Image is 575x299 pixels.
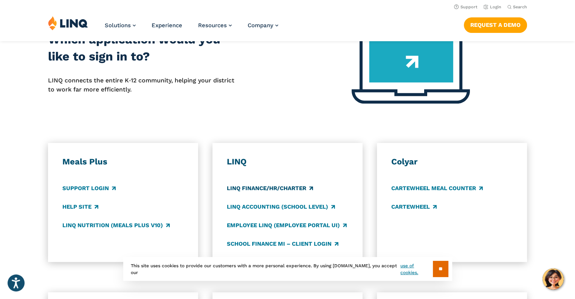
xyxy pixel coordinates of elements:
[391,156,513,167] h3: Colyar
[62,203,98,211] a: Help Site
[464,17,527,33] a: Request a Demo
[198,22,227,29] span: Resources
[105,16,278,41] nav: Primary Navigation
[464,16,527,33] nav: Button Navigation
[62,184,116,192] a: Support Login
[513,5,527,9] span: Search
[123,257,452,281] div: This site uses cookies to provide our customers with a more personal experience. By using [DOMAIN...
[248,22,278,29] a: Company
[152,22,182,29] a: Experience
[400,262,432,276] a: use of cookies.
[248,22,273,29] span: Company
[227,240,338,248] a: School Finance MI – Client Login
[62,156,184,167] h3: Meals Plus
[227,184,313,192] a: LINQ Finance/HR/Charter
[227,221,347,229] a: Employee LINQ (Employee Portal UI)
[105,22,136,29] a: Solutions
[48,16,88,30] img: LINQ | K‑12 Software
[391,184,483,192] a: CARTEWHEEL Meal Counter
[62,221,170,229] a: LINQ Nutrition (Meals Plus v10)
[48,31,239,65] h2: Which application would you like to sign in to?
[542,268,564,290] button: Hello, have a question? Let’s chat.
[454,5,477,9] a: Support
[227,156,348,167] h3: LINQ
[227,203,335,211] a: LINQ Accounting (school level)
[198,22,232,29] a: Resources
[507,4,527,10] button: Open Search Bar
[105,22,131,29] span: Solutions
[48,76,239,95] p: LINQ connects the entire K‑12 community, helping your district to work far more efficiently.
[484,5,501,9] a: Login
[391,203,437,211] a: CARTEWHEEL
